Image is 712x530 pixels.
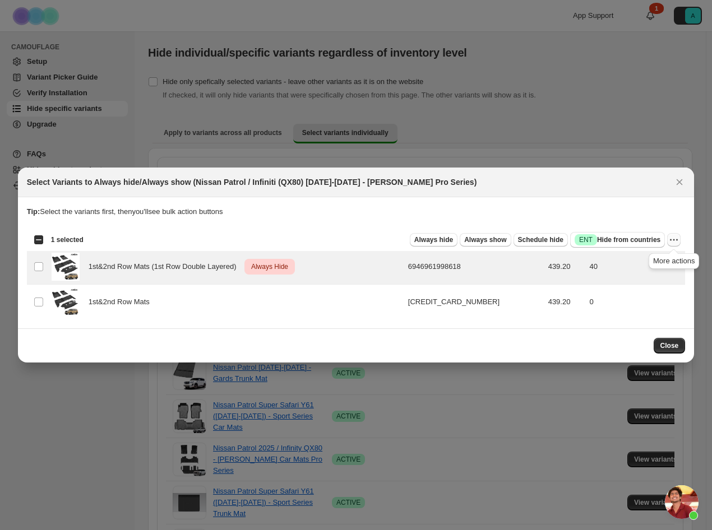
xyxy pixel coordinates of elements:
span: ENT [579,235,593,244]
span: Schedule hide [518,235,563,244]
span: Always Hide [249,260,290,273]
span: 1st&2nd Row Mats [89,296,156,308]
h2: Select Variants to Always hide/Always show (Nissan Patrol / Infiniti (QX80) [DATE]-[DATE] - [PERS... [27,176,477,188]
strong: Tip: [27,207,40,216]
td: 6946961998618 [405,249,545,285]
td: 0 [586,285,685,320]
p: Select the variants first, then you'll see bulk action buttons [27,206,686,217]
button: More actions [667,233,681,247]
img: 1_b4d7bef2-b6df-46e0-8b3f-0e24cc816a6c.png [52,253,80,281]
button: Close [654,338,686,354]
td: 439.20 [545,249,586,285]
span: 1 selected [51,235,84,244]
button: SuccessENTHide from countries [570,232,665,248]
button: Close [672,174,687,190]
span: Close [660,341,679,350]
td: [CREDIT_CARD_NUMBER] [405,285,545,320]
span: Always show [464,235,506,244]
span: Hide from countries [575,234,660,245]
div: Open chat [665,485,699,519]
button: Always hide [410,233,457,247]
td: 40 [586,249,685,285]
button: Schedule hide [514,233,568,247]
button: Always show [460,233,511,247]
td: 439.20 [545,285,586,320]
span: 1st&2nd Row Mats (1st Row Double Layered) [89,261,243,272]
img: 1_b4d7bef2-b6df-46e0-8b3f-0e24cc816a6c.png [52,288,80,316]
span: Always hide [414,235,453,244]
